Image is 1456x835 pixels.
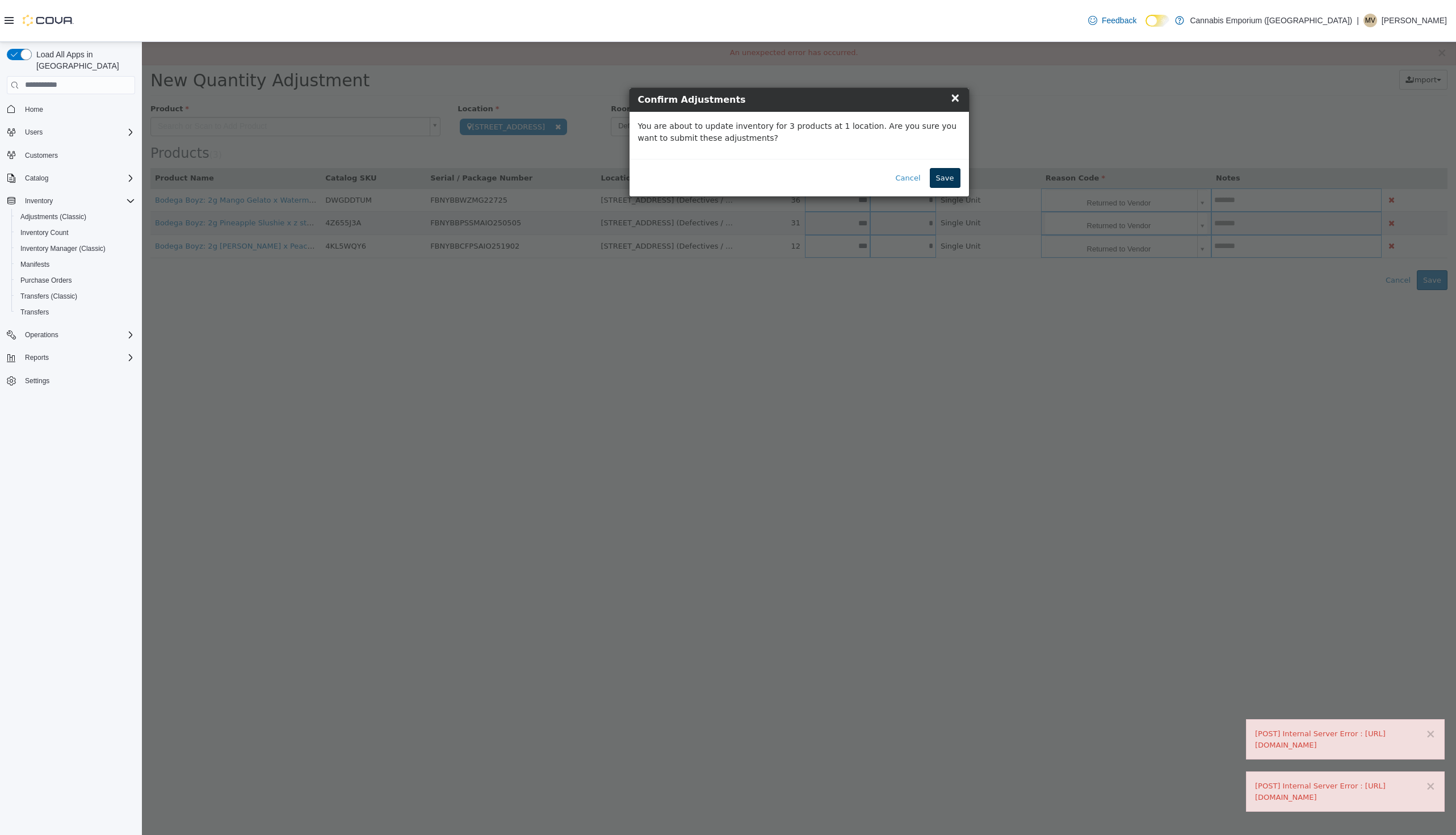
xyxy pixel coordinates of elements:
a: Purchase Orders [16,274,77,287]
a: Customers [20,149,62,162]
p: Cannabis Emporium ([GEOGRAPHIC_DATA]) [1190,14,1352,27]
a: Adjustments (Classic) [16,210,91,224]
span: Operations [20,328,135,342]
span: Adjustments (Classic) [16,210,135,224]
button: Inventory Count [11,225,140,241]
button: Adjustments (Classic) [11,209,140,225]
a: Inventory Manager (Classic) [16,242,110,255]
button: Catalog [2,170,140,186]
div: [POST] Internal Server Error : [URL][DOMAIN_NAME] [1113,686,1294,708]
button: Manifests [11,257,140,272]
button: Inventory Manager (Classic) [11,241,140,257]
span: Reports [20,351,135,364]
button: Inventory [20,194,57,208]
h4: Confirm Adjustments [496,51,819,65]
button: Home [2,101,140,118]
button: Transfers (Classic) [11,288,140,304]
button: Operations [2,327,140,343]
button: × [1283,686,1294,698]
span: Reports [25,353,49,362]
img: Cova [23,15,74,26]
span: Users [25,128,43,137]
nav: Complex example [7,96,135,419]
span: MV [1365,14,1375,27]
button: Reports [20,351,53,364]
a: Inventory Count [16,226,73,240]
button: × [1283,739,1294,750]
button: Users [2,124,140,140]
a: Settings [20,374,54,388]
a: Feedback [1084,9,1141,32]
a: Home [20,103,48,116]
span: Load All Apps in [GEOGRAPHIC_DATA] [32,49,135,72]
span: Catalog [20,171,135,185]
button: Customers [2,147,140,163]
span: Customers [25,151,58,160]
span: Inventory Manager (Classic) [16,242,135,255]
span: × [808,49,819,62]
div: Michael Valentin [1363,14,1377,27]
button: Catalog [20,171,53,185]
span: Operations [25,330,58,339]
p: [PERSON_NAME] [1382,14,1447,27]
span: Inventory Count [16,226,135,240]
button: Users [20,125,47,139]
span: Transfers (Classic) [20,292,77,301]
span: Catalog [25,174,48,183]
input: Dark Mode [1146,15,1169,27]
span: Settings [25,376,49,385]
button: Cancel [748,126,785,146]
button: Purchase Orders [11,272,140,288]
span: Home [25,105,43,114]
a: Transfers [16,305,53,319]
span: Transfers (Classic) [16,289,135,303]
span: Dark Mode [1146,27,1146,27]
span: Home [20,102,135,116]
span: Purchase Orders [20,276,72,285]
span: Inventory [20,194,135,208]
span: Transfers [20,308,49,317]
span: Inventory Manager (Classic) [20,244,106,253]
span: Users [20,125,135,139]
span: Inventory [25,196,53,205]
span: Purchase Orders [16,274,135,287]
button: Save [788,126,819,146]
span: Inventory Count [20,228,69,237]
span: Manifests [20,260,49,269]
button: Transfers [11,304,140,320]
a: Manifests [16,258,54,271]
span: Feedback [1102,15,1136,26]
span: Manifests [16,258,135,271]
span: Transfers [16,305,135,319]
span: Adjustments (Classic) [20,212,86,221]
p: You are about to update inventory for 3 products at 1 location. Are you sure you want to submit t... [496,78,819,102]
button: Operations [20,328,63,342]
p: | [1357,14,1359,27]
div: [POST] Internal Server Error : [URL][DOMAIN_NAME] [1113,739,1294,761]
span: Settings [20,374,135,388]
span: Customers [20,148,135,162]
button: Inventory [2,193,140,209]
button: Reports [2,350,140,366]
a: Transfers (Classic) [16,289,82,303]
button: Settings [2,372,140,389]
